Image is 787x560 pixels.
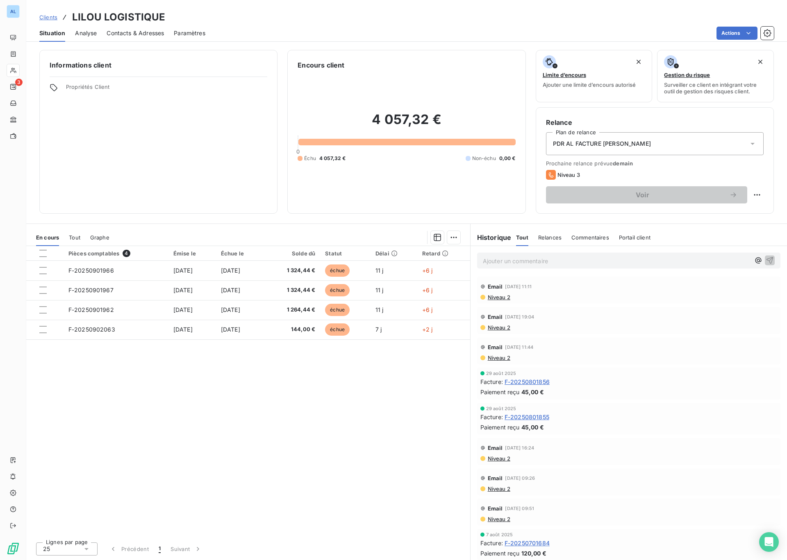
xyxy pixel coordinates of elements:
span: Graphe [90,234,109,241]
span: Paramètres [174,29,205,37]
span: [DATE] [173,287,193,294]
span: échue [325,284,350,296]
div: Émise le [173,250,211,257]
span: 1 [159,545,161,553]
span: Niveau 2 [487,294,510,300]
span: 11 j [375,287,384,294]
span: F-20250801855 [505,413,549,421]
span: Commentaires [571,234,609,241]
h2: 4 057,32 € [298,111,515,136]
span: [DATE] [221,287,240,294]
span: En cours [36,234,59,241]
span: Situation [39,29,65,37]
span: Propriétés Client [66,84,267,95]
span: Tout [69,234,80,241]
span: Facture : [480,539,503,547]
span: Clients [39,14,57,20]
span: [DATE] [221,267,240,274]
span: Échu [304,155,316,162]
span: Surveiller ce client en intégrant votre outil de gestion des risques client. [664,81,767,95]
span: Prochaine relance prévue [546,160,764,167]
span: Email [488,475,503,481]
span: Analyse [75,29,97,37]
span: [DATE] 09:51 [505,506,534,511]
span: PDR AL FACTURE [PERSON_NAME] [553,140,651,148]
div: Statut [325,250,366,257]
span: 7 j [375,326,382,333]
span: Gestion du risque [664,72,710,78]
span: Email [488,344,503,350]
span: 11 j [375,306,384,313]
span: 1 324,44 € [269,286,315,294]
span: Contacts & Adresses [107,29,164,37]
span: 0 [296,148,300,155]
span: 45,00 € [521,423,544,431]
span: Facture : [480,413,503,421]
span: échue [325,323,350,336]
span: Portail client [619,234,651,241]
span: 0,00 € [499,155,516,162]
span: 120,00 € [521,549,546,558]
span: Email [488,314,503,320]
span: Voir [556,192,729,198]
span: F-20250901962 [68,306,114,313]
button: Voir [546,186,747,203]
span: Ajouter une limite d’encours autorisé [543,81,636,88]
div: Open Intercom Messenger [759,532,779,552]
h6: Relance [546,117,764,127]
span: +2 j [422,326,433,333]
h6: Historique [471,233,512,242]
span: [DATE] [221,326,240,333]
span: F-20250701684 [505,539,550,547]
span: Email [488,445,503,451]
span: Facture : [480,377,503,386]
span: [DATE] 09:26 [505,476,535,481]
span: [DATE] [173,267,193,274]
button: Suivant [166,540,207,558]
span: Email [488,283,503,290]
span: F-20250901966 [68,267,114,274]
span: F-20250801856 [505,377,550,386]
span: [DATE] 19:04 [505,314,534,319]
span: Niveau 3 [557,172,580,178]
button: Précédent [104,540,154,558]
span: échue [325,264,350,277]
img: Logo LeanPay [7,542,20,555]
h6: Encours client [298,60,344,70]
span: Niveau 2 [487,516,510,522]
button: Actions [716,27,757,40]
span: Paiement reçu [480,423,520,431]
div: AL [7,5,20,18]
span: Paiement reçu [480,388,520,396]
span: Non-échu [472,155,496,162]
span: 1 324,44 € [269,266,315,275]
span: [DATE] [173,326,193,333]
span: 3 [15,79,23,86]
div: Solde dû [269,250,315,257]
span: Niveau 2 [487,355,510,361]
span: Paiement reçu [480,549,520,558]
span: Niveau 2 [487,324,510,331]
span: [DATE] [173,306,193,313]
button: Limite d’encoursAjouter une limite d’encours autorisé [536,50,653,102]
span: F-20250901967 [68,287,114,294]
h3: LILOU LOGISTIQUE [72,10,165,25]
button: 1 [154,540,166,558]
div: Pièces comptables [68,250,164,257]
span: 4 057,32 € [319,155,346,162]
span: Tout [516,234,528,241]
div: Retard [422,250,465,257]
span: 29 août 2025 [486,406,516,411]
span: [DATE] 11:11 [505,284,532,289]
span: [DATE] 11:44 [505,345,533,350]
span: F-20250902063 [68,326,115,333]
span: +6 j [422,267,433,274]
span: Relances [538,234,562,241]
span: 29 août 2025 [486,371,516,376]
span: demain [613,160,633,167]
span: 7 août 2025 [486,532,513,537]
span: Niveau 2 [487,455,510,462]
span: Email [488,505,503,512]
span: [DATE] 16:24 [505,445,534,450]
span: Limite d’encours [543,72,586,78]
